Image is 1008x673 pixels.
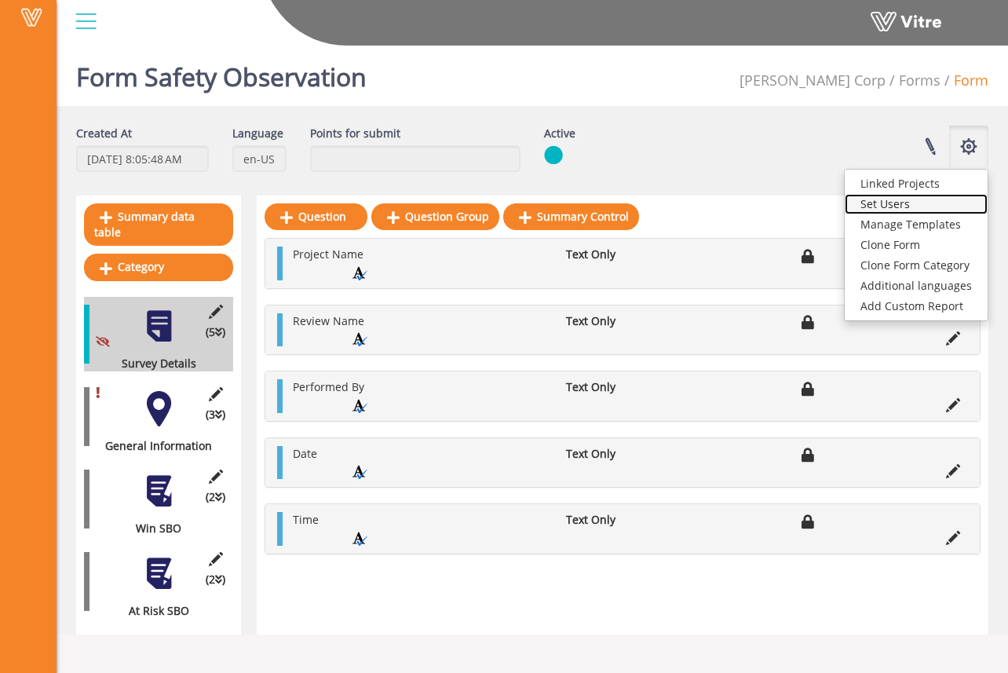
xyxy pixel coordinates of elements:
[76,39,367,106] h1: Form Safety Observation
[206,489,225,505] span: (2 )
[84,203,233,246] a: Summary data table
[845,194,988,214] a: Set Users
[84,603,221,619] div: At Risk SBO
[558,446,661,462] li: Text Only
[503,203,639,230] a: Summary Control
[206,407,225,422] span: (3 )
[558,247,661,262] li: Text Only
[845,255,988,276] a: Clone Form Category
[265,203,367,230] a: Question
[899,71,940,90] a: Forms
[940,71,988,91] li: Form
[84,521,221,536] div: Win SBO
[845,276,988,296] a: Additional languages
[845,174,988,194] a: Linked Projects
[558,512,661,528] li: Text Only
[206,324,225,340] span: (5 )
[845,214,988,235] a: Manage Templates
[310,126,400,141] label: Points for submit
[232,126,283,141] label: Language
[293,247,363,262] span: Project Name
[76,126,132,141] label: Created At
[84,254,233,280] a: Category
[558,379,661,395] li: Text Only
[544,126,575,141] label: Active
[558,313,661,329] li: Text Only
[544,145,563,165] img: yes
[740,71,886,90] span: 210
[293,379,364,394] span: Performed By
[206,572,225,587] span: (2 )
[293,313,364,328] span: Review Name
[845,296,988,316] a: Add Custom Report
[845,235,988,255] a: Clone Form
[84,438,221,454] div: General Information
[84,356,221,371] div: Survey Details
[293,512,319,527] span: Time
[371,203,499,230] a: Question Group
[293,446,317,461] span: Date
